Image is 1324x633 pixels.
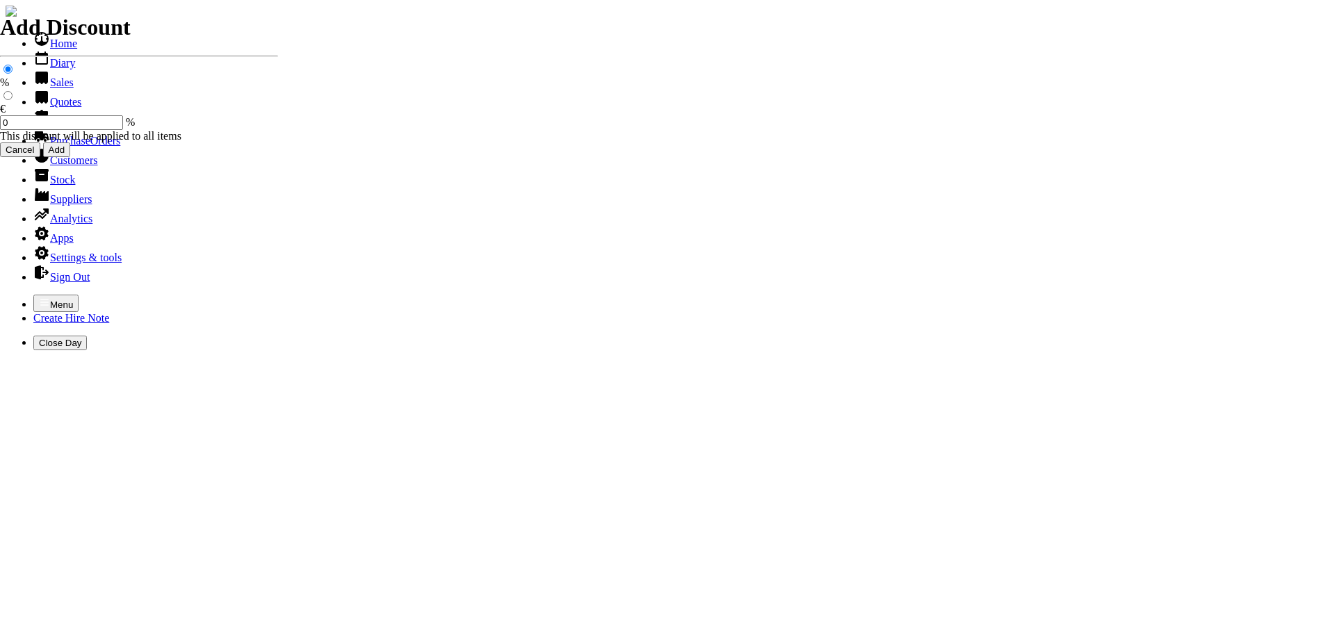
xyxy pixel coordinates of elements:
input: Add [43,142,71,157]
a: Apps [33,232,74,244]
a: Create Hire Note [33,312,109,324]
a: Suppliers [33,193,92,205]
a: Settings & tools [33,252,122,263]
input: € [3,91,13,100]
a: Sign Out [33,271,90,283]
button: Close Day [33,336,87,350]
li: Hire Notes [33,108,1318,128]
li: Sales [33,69,1318,89]
a: Customers [33,154,97,166]
li: Stock [33,167,1318,186]
button: Menu [33,295,79,312]
a: Analytics [33,213,92,224]
span: % [126,116,135,128]
li: Suppliers [33,186,1318,206]
input: % [3,65,13,74]
a: Stock [33,174,75,186]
